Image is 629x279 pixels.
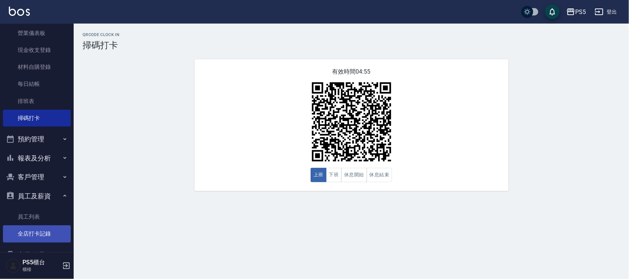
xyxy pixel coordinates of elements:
[3,225,71,242] a: 全店打卡記錄
[3,167,71,187] button: 客戶管理
[9,7,30,16] img: Logo
[3,130,71,149] button: 預約管理
[326,168,342,182] button: 下班
[3,93,71,110] a: 排班表
[3,59,71,75] a: 材料自購登錄
[3,187,71,206] button: 員工及薪資
[3,25,71,42] a: 營業儀表板
[367,168,392,182] button: 休息結束
[83,40,620,50] h3: 掃碼打卡
[563,4,589,20] button: PS5
[195,59,509,191] div: 有效時間 04:55
[341,168,367,182] button: 休息開始
[83,32,620,37] h2: QRcode Clock In
[311,168,326,182] button: 上班
[22,259,60,266] h5: PS5櫃台
[22,266,60,273] p: 櫃檯
[592,5,620,19] button: 登出
[3,42,71,59] a: 現金收支登錄
[575,7,586,17] div: PS5
[3,75,71,92] a: 每日結帳
[3,110,71,127] a: 掃碼打卡
[6,258,21,273] img: Person
[3,246,71,265] button: 商品管理
[3,149,71,168] button: 報表及分析
[545,4,560,19] button: save
[3,208,71,225] a: 員工列表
